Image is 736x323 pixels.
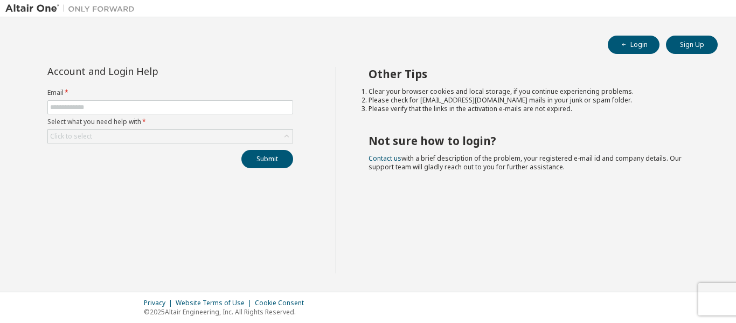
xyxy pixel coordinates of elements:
[241,150,293,168] button: Submit
[176,299,255,307] div: Website Terms of Use
[50,132,92,141] div: Click to select
[144,307,310,317] p: © 2025 Altair Engineering, Inc. All Rights Reserved.
[144,299,176,307] div: Privacy
[47,88,293,97] label: Email
[369,134,699,148] h2: Not sure how to login?
[255,299,310,307] div: Cookie Consent
[48,130,293,143] div: Click to select
[47,67,244,75] div: Account and Login Help
[369,67,699,81] h2: Other Tips
[369,96,699,105] li: Please check for [EMAIL_ADDRESS][DOMAIN_NAME] mails in your junk or spam folder.
[47,118,293,126] label: Select what you need help with
[666,36,718,54] button: Sign Up
[608,36,659,54] button: Login
[5,3,140,14] img: Altair One
[369,154,401,163] a: Contact us
[369,154,682,171] span: with a brief description of the problem, your registered e-mail id and company details. Our suppo...
[369,105,699,113] li: Please verify that the links in the activation e-mails are not expired.
[369,87,699,96] li: Clear your browser cookies and local storage, if you continue experiencing problems.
